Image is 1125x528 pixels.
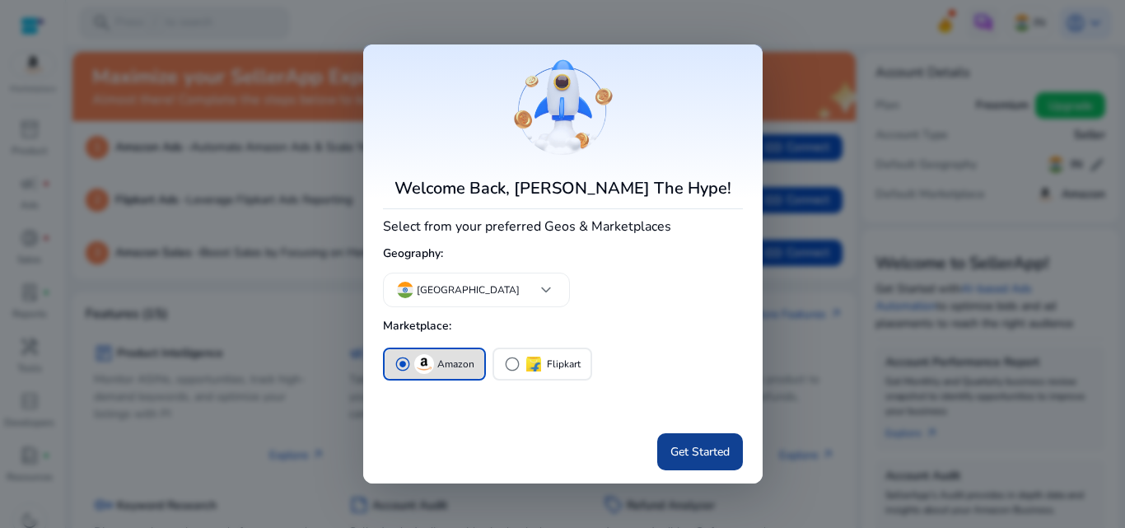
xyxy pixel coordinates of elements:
h5: Marketplace: [383,313,743,340]
p: Flipkart [547,356,581,373]
img: in.svg [397,282,413,298]
button: Get Started [657,433,743,470]
span: keyboard_arrow_down [536,280,556,300]
h5: Geography: [383,241,743,268]
p: Amazon [437,356,474,373]
p: [GEOGRAPHIC_DATA] [417,283,520,297]
span: radio_button_checked [394,356,411,372]
img: flipkart.svg [524,354,544,374]
span: radio_button_unchecked [504,356,520,372]
img: amazon.svg [414,354,434,374]
span: Get Started [670,443,730,460]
